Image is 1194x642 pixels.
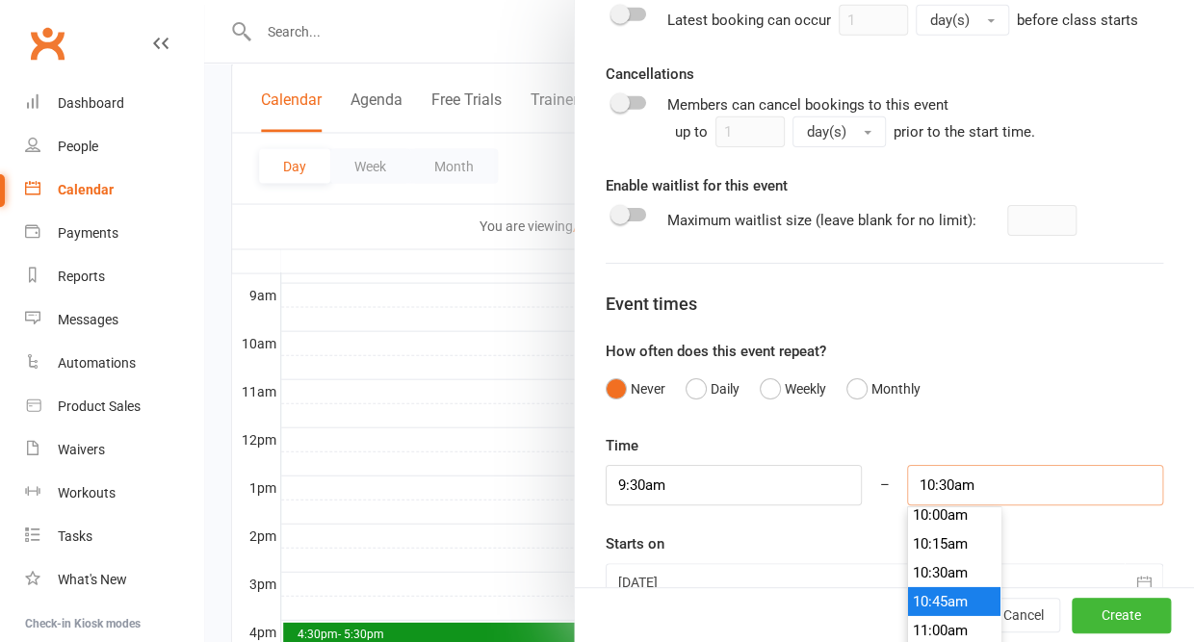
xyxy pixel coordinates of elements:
a: Product Sales [25,385,203,428]
div: What's New [58,572,127,587]
label: Time [606,434,638,457]
div: Messages [58,312,118,327]
a: What's New [25,558,203,602]
button: day(s) [792,116,886,147]
a: Payments [25,212,203,255]
div: Members can cancel bookings to this event [667,93,1163,147]
label: Cancellations [606,63,694,86]
button: Monthly [846,371,921,407]
a: Messages [25,298,203,342]
div: Payments [58,225,118,241]
li: 10:30am [908,558,1000,587]
button: Daily [686,371,740,407]
div: People [58,139,98,154]
li: 10:00am [908,501,1000,529]
a: Tasks [25,515,203,558]
div: – [861,465,908,505]
div: Dashboard [58,95,124,111]
div: Product Sales [58,398,141,414]
a: Calendar [25,168,203,212]
span: prior to the start time. [894,123,1035,141]
label: How often does this event repeat? [606,340,826,363]
div: Maximum waitlist size (leave blank for no limit): [667,209,976,232]
div: Workouts [58,485,116,501]
div: Event times [606,291,1163,319]
a: Workouts [25,472,203,515]
div: Tasks [58,528,92,544]
label: Enable waitlist for this event [606,174,788,197]
a: Dashboard [25,82,203,125]
label: Starts on [606,532,664,555]
span: day(s) [807,123,846,141]
div: Reports [58,269,105,284]
a: People [25,125,203,168]
button: Never [606,371,665,407]
button: Create [1072,598,1171,632]
a: Reports [25,255,203,298]
li: 10:45am [908,587,1000,616]
button: Cancel [987,598,1060,632]
div: Calendar [58,182,114,197]
div: up to [675,116,886,147]
div: Waivers [58,442,105,457]
a: Clubworx [23,19,71,67]
button: Weekly [760,371,826,407]
a: Automations [25,342,203,385]
span: day(s) [930,12,970,29]
button: day(s) [916,5,1009,36]
li: 10:15am [908,529,1000,558]
span: before class starts [1017,12,1138,29]
div: Latest booking can occur [667,5,1138,36]
a: Waivers [25,428,203,472]
div: Automations [58,355,136,371]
